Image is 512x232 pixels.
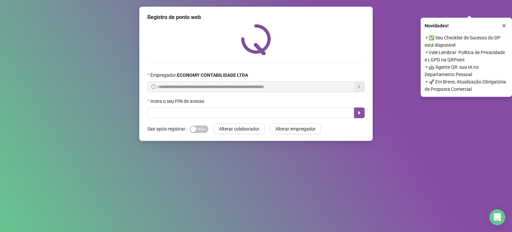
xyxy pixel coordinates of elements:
span: ⚬ 🚀 Em Breve, Atualização Obrigatória de Proposta Comercial [425,78,508,93]
img: QRPoint [241,24,271,55]
strong: ECONOMY CONTABILIDADE LTDA [177,72,248,78]
span: ⚬ 🤖 Agente QR: sua IA no Departamento Pessoal [425,63,508,78]
div: Registro de ponto web [147,13,365,21]
label: Insira o seu PIN de acesso [147,97,209,105]
span: caret-right [357,110,362,115]
span: close [502,23,506,28]
div: Open Intercom Messenger [489,209,505,225]
button: Alterar empregador [270,124,321,134]
span: Novidades ! [425,22,449,29]
button: Alterar colaborador [214,124,265,134]
span: Alterar colaborador [219,125,259,133]
label: Sair após registrar [147,124,190,134]
span: info-circle [151,84,156,89]
span: ⚬ Vale Lembrar: Política de Privacidade e LGPD na QRPoint [425,49,508,63]
span: Alterar empregador [275,125,316,133]
span: ⚬ ✅ Seu Checklist de Sucesso do DP está disponível [425,34,508,49]
span: Empregador : [150,71,248,79]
